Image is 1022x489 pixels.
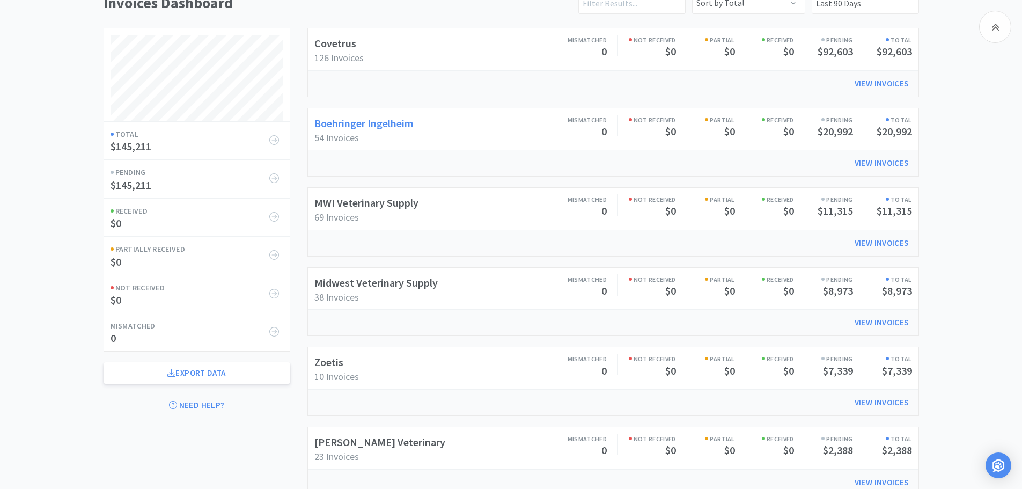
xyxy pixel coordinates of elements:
[735,35,794,45] h6: Received
[735,434,794,457] a: Received$0
[629,274,676,284] h6: Not Received
[314,132,359,144] span: 54 Invoices
[548,115,607,125] h6: Mismatched
[601,125,607,138] span: 0
[111,166,274,178] h6: Pending
[111,243,274,255] h6: Partially Received
[794,274,853,284] h6: Pending
[629,354,676,364] h6: Not Received
[724,45,735,58] span: $0
[882,284,912,297] span: $8,973
[783,45,794,58] span: $0
[853,274,912,297] a: Total$8,973
[676,274,735,297] a: Partial$0
[314,196,418,209] a: MWI Veterinary Supply
[548,115,607,138] a: Mismatched0
[794,115,853,138] a: Pending$20,992
[111,205,274,217] h6: Received
[601,45,607,58] span: 0
[853,274,912,284] h6: Total
[853,194,912,205] h6: Total
[104,275,290,313] a: Not Received$0
[783,364,794,377] span: $0
[314,276,438,289] a: Midwest Veterinary Supply
[314,52,364,64] span: 126 Invoices
[882,443,912,457] span: $2,388
[665,364,676,377] span: $0
[818,125,853,138] span: $20,992
[314,291,359,303] span: 38 Invoices
[794,35,853,58] a: Pending$92,603
[314,355,343,369] a: Zoetis
[724,204,735,217] span: $0
[111,320,274,332] h6: Mismatched
[676,274,735,284] h6: Partial
[665,125,676,138] span: $0
[735,274,794,284] h6: Received
[794,274,853,297] a: Pending$8,973
[783,125,794,138] span: $0
[665,443,676,457] span: $0
[794,354,853,364] h6: Pending
[735,274,794,297] a: Received$0
[724,443,735,457] span: $0
[853,434,912,457] a: Total$2,388
[314,211,359,223] span: 69 Invoices
[111,140,151,153] span: $145,211
[877,204,912,217] span: $11,315
[853,115,912,138] a: Total$20,992
[629,274,676,297] a: Not Received$0
[676,194,735,205] h6: Partial
[548,35,607,45] h6: Mismatched
[104,198,290,236] a: Received$0
[548,274,607,284] h6: Mismatched
[735,354,794,364] h6: Received
[676,434,735,444] h6: Partial
[314,370,359,383] span: 10 Invoices
[847,73,916,94] a: View Invoices
[783,284,794,297] span: $0
[629,115,676,138] a: Not Received$0
[853,354,912,377] a: Total$7,339
[548,434,607,444] h6: Mismatched
[665,284,676,297] span: $0
[548,35,607,58] a: Mismatched0
[783,204,794,217] span: $0
[111,255,121,268] span: $0
[548,434,607,457] a: Mismatched0
[882,364,912,377] span: $7,339
[548,274,607,297] a: Mismatched0
[665,204,676,217] span: $0
[724,284,735,297] span: $0
[676,354,735,364] h6: Partial
[735,434,794,444] h6: Received
[601,443,607,457] span: 0
[794,434,853,444] h6: Pending
[853,194,912,217] a: Total$11,315
[629,194,676,217] a: Not Received$0
[735,115,794,138] a: Received$0
[676,194,735,217] a: Partial$0
[104,236,290,274] a: Partially Received$0
[794,354,853,377] a: Pending$7,339
[629,354,676,377] a: Not Received$0
[847,152,916,174] a: View Invoices
[676,354,735,377] a: Partial$0
[818,204,853,217] span: $11,315
[676,35,735,45] h6: Partial
[601,204,607,217] span: 0
[676,35,735,58] a: Partial$0
[676,434,735,457] a: Partial$0
[847,392,916,413] a: View Invoices
[104,313,290,351] a: Mismatched0
[847,232,916,254] a: View Invoices
[314,37,356,50] a: Covetrus
[735,194,794,217] a: Received$0
[314,435,445,449] a: [PERSON_NAME] Veterinary
[735,35,794,58] a: Received$0
[104,121,290,159] a: Total$145,211
[823,284,853,297] span: $8,973
[794,434,853,457] a: Pending$2,388
[111,128,274,140] h6: Total
[853,434,912,444] h6: Total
